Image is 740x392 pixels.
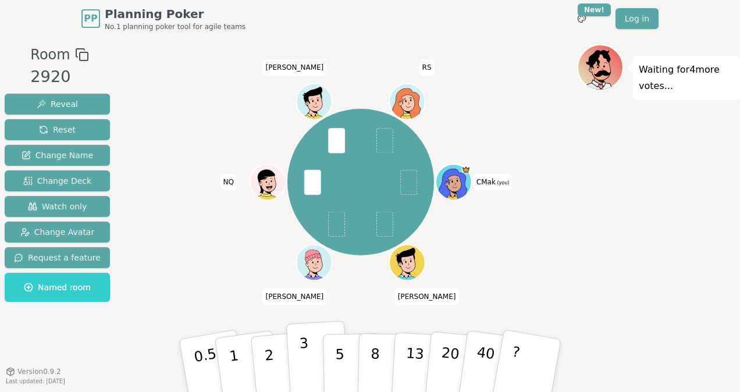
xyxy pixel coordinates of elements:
[105,22,246,31] span: No.1 planning poker tool for agile teams
[496,180,510,186] span: (you)
[37,98,78,110] span: Reveal
[263,59,327,76] span: Click to change your name
[22,149,93,161] span: Change Name
[263,288,327,305] span: Click to change your name
[5,247,110,268] button: Request a feature
[616,8,659,29] a: Log in
[220,174,237,190] span: Click to change your name
[28,201,87,212] span: Watch only
[5,196,110,217] button: Watch only
[30,44,70,65] span: Room
[5,273,110,302] button: Named room
[5,145,110,166] button: Change Name
[6,367,61,376] button: Version0.9.2
[419,59,435,76] span: Click to change your name
[84,12,97,26] span: PP
[105,6,246,22] span: Planning Poker
[5,94,110,115] button: Reveal
[6,378,65,384] span: Last updated: [DATE]
[5,119,110,140] button: Reset
[24,281,91,293] span: Named room
[571,8,592,29] button: New!
[578,3,611,16] div: New!
[30,65,88,89] div: 2920
[20,226,95,238] span: Change Avatar
[14,252,101,263] span: Request a feature
[437,165,471,199] button: Click to change your avatar
[5,222,110,243] button: Change Avatar
[461,165,470,174] span: CMak is the host
[23,175,91,187] span: Change Deck
[395,288,459,305] span: Click to change your name
[639,62,734,94] p: Waiting for 4 more votes...
[5,170,110,191] button: Change Deck
[17,367,61,376] span: Version 0.9.2
[474,174,513,190] span: Click to change your name
[39,124,76,136] span: Reset
[81,6,246,31] a: PPPlanning PokerNo.1 planning poker tool for agile teams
